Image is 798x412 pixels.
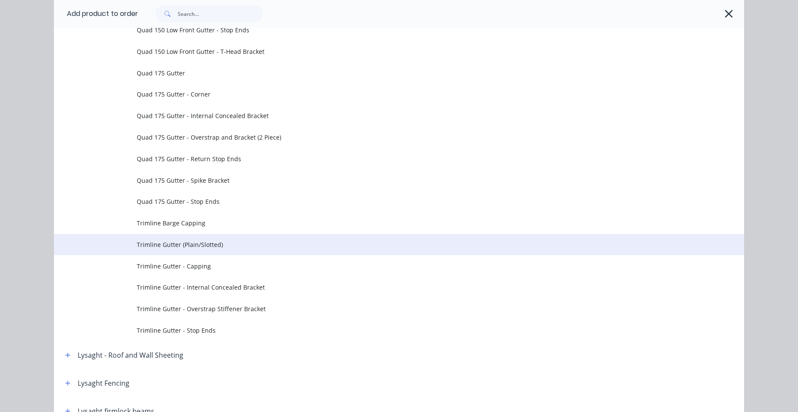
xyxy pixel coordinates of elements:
[137,25,622,34] span: Quad 150 Low Front Gutter - Stop Ends
[137,240,622,249] span: Trimline Gutter (Plain/Slotted)
[137,218,622,228] span: Trimline Barge Capping
[78,350,183,360] div: Lysaght - Roof and Wall Sheeting
[137,133,622,142] span: Quad 175 Gutter - Overstrap and Bracket (2 Piece)
[137,47,622,56] span: Quad 150 Low Front Gutter - T-Head Bracket
[137,304,622,313] span: Trimline Gutter - Overstrap Stiffener Bracket
[137,262,622,271] span: Trimline Gutter - Capping
[137,197,622,206] span: Quad 175 Gutter - Stop Ends
[78,378,129,388] div: Lysaght Fencing
[137,176,622,185] span: Quad 175 Gutter - Spike Bracket
[137,69,622,78] span: Quad 175 Gutter
[178,5,263,22] input: Search...
[137,154,622,163] span: Quad 175 Gutter - Return Stop Ends
[137,90,622,99] span: Quad 175 Gutter - Corner
[137,283,622,292] span: Trimline Gutter - Internal Concealed Bracket
[137,326,622,335] span: Trimline Gutter - Stop Ends
[137,111,622,120] span: Quad 175 Gutter - Internal Concealed Bracket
